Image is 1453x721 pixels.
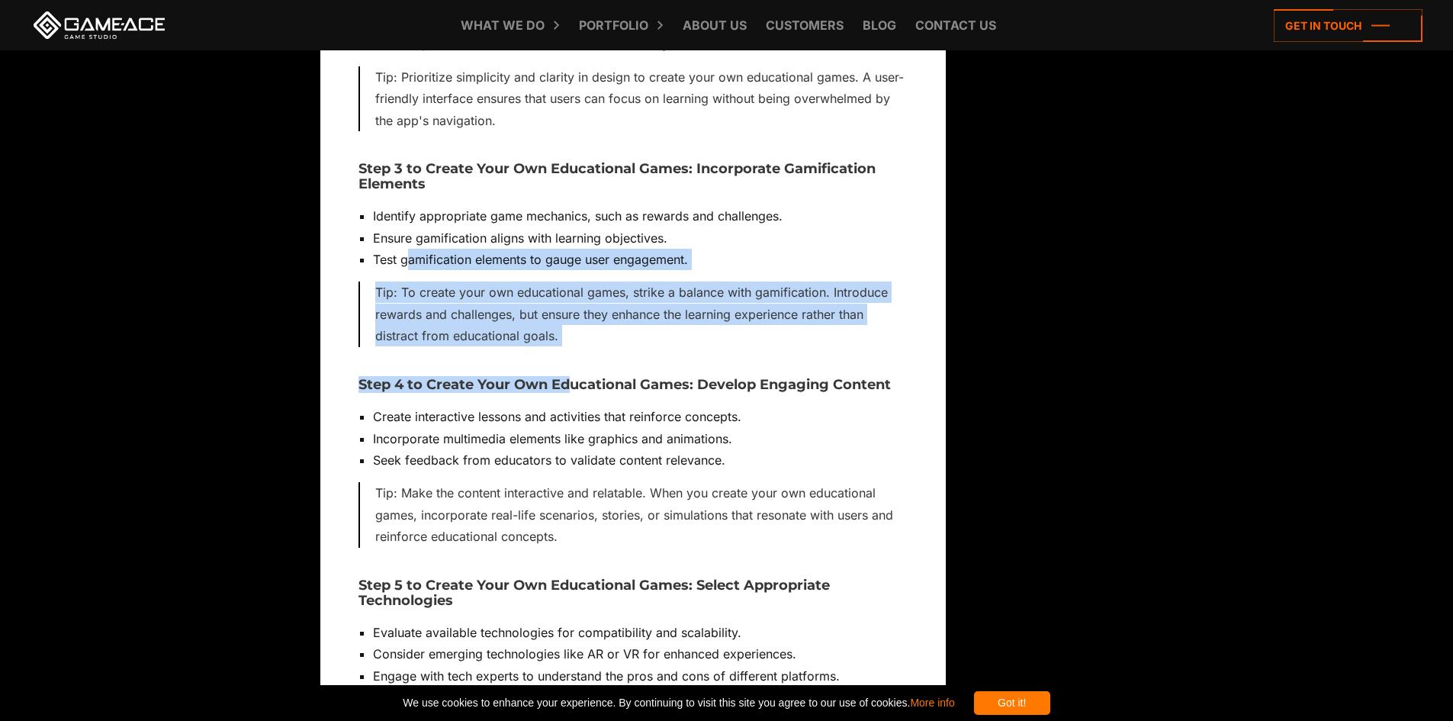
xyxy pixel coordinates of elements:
li: Test gamification elements to gauge user engagement. [373,249,908,270]
li: Incorporate multimedia elements like graphics and animations. [373,428,908,449]
li: Evaluate available technologies for compatibility and scalability. [373,622,908,643]
div: Tip: Make the content interactive and relatable. When you create your own educational games, inco... [358,482,908,547]
a: More info [910,697,954,709]
li: Engage with tech experts to understand the pros and cons of different platforms. [373,665,908,687]
li: Identify appropriate game mechanics, such as rewards and challenges. [373,205,908,227]
div: Tip: Prioritize simplicity and clarity in design to create your own educational games. A user-fri... [358,66,908,131]
a: Get in touch [1274,9,1422,42]
div: Tip: To create your own educational games, strike a balance with gamification. Introduce rewards ... [358,282,908,346]
li: Create interactive lessons and activities that reinforce concepts. [373,406,908,427]
li: Ensure gamification aligns with learning objectives. [373,227,908,249]
li: Consider emerging technologies like AR or VR for enhanced experiences. [373,643,908,665]
div: Got it! [974,691,1050,715]
h3: Step 3 to Create Your Own Educational Games: Incorporate Gamification Elements [358,162,908,192]
h3: Step 5 to Create Your Own Educational Games: Select Appropriate Technologies [358,578,908,609]
li: Seek feedback from educators to validate content relevance. [373,449,908,471]
span: We use cookies to enhance your experience. By continuing to visit this site you agree to our use ... [403,691,954,715]
h3: Step 4 to Create Your Own Educational Games: Develop Engaging Content [358,378,908,393]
